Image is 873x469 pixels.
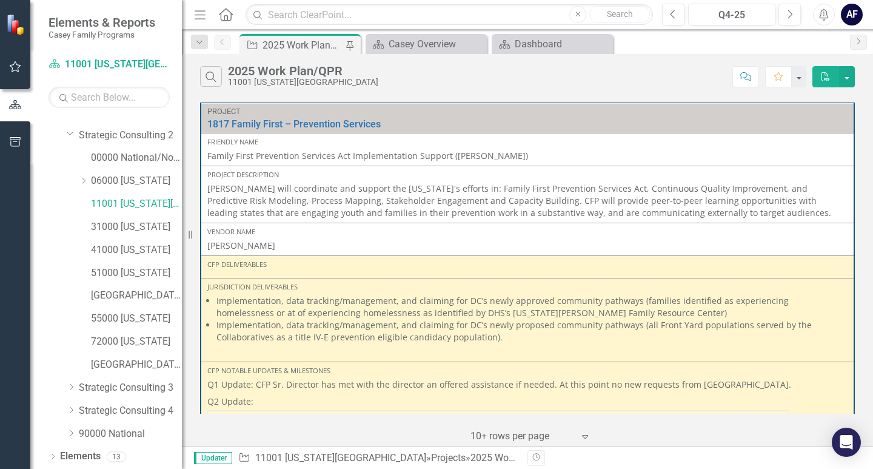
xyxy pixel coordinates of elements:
[369,36,484,52] a: Casey Overview
[228,64,378,78] div: 2025 Work Plan/QPR
[6,14,27,35] img: ClearPoint Strategy
[48,87,170,108] input: Search Below...
[841,4,863,25] button: AF
[255,452,426,464] a: 11001 [US_STATE][GEOGRAPHIC_DATA]
[495,36,610,52] a: Dashboard
[207,119,848,130] a: 1817 Family First – Prevention Services
[207,227,848,237] div: Vendor Name
[207,282,848,292] div: Jurisdiction Deliverables
[48,15,155,30] span: Elements & Reports
[201,103,854,133] td: Double-Click to Edit Right Click for Context Menu
[48,30,155,39] small: Casey Family Programs
[91,358,182,372] a: [GEOGRAPHIC_DATA]
[194,452,232,464] span: Updater
[79,427,182,441] a: 90000 National
[207,107,848,116] div: Project
[207,240,275,251] span: [PERSON_NAME]
[201,166,854,223] td: Double-Click to Edit
[207,260,848,269] div: CFP Deliverables
[107,451,126,462] div: 13
[201,133,854,166] td: Double-Click to Edit
[431,452,466,464] a: Projects
[207,183,848,219] p: [PERSON_NAME] will coordinate and support the [US_STATE]'s efforts in: Family First Prevention Se...
[692,8,771,22] div: Q4-25
[91,151,182,165] a: 00000 National/No Jurisdiction (SC2)
[515,36,610,52] div: Dashboard
[207,137,848,147] div: Friendly Name
[207,393,848,410] p: Q2 Update:
[91,335,182,349] a: 72000 [US_STATE]
[207,150,528,161] span: Family First Prevention Services Act Implementation Support ([PERSON_NAME])
[207,170,848,180] div: Project Description
[91,312,182,326] a: 55000 [US_STATE]
[201,278,854,362] td: Double-Click to Edit
[60,450,101,464] a: Elements
[207,379,848,393] p: Q1 Update: CFP Sr. Director has met with the director an offered assistance if needed. At this po...
[216,295,848,319] li: Implementation, data tracking/management, and claiming for DC’s newly approved community pathways...
[201,256,854,278] td: Double-Click to Edit
[91,289,182,303] a: [GEOGRAPHIC_DATA][US_STATE]
[201,223,854,256] td: Double-Click to Edit
[246,4,653,25] input: Search ClearPoint...
[832,428,861,457] div: Open Intercom Messenger
[91,266,182,280] a: 51000 [US_STATE]
[263,38,343,53] div: 2025 Work Plan/QPR
[470,452,561,464] div: 2025 Work Plan/QPR
[79,129,182,143] a: Strategic Consulting 2
[207,366,848,376] div: CFP Notable Updates & Milestones
[607,9,633,19] span: Search
[48,58,170,72] a: 11001 [US_STATE][GEOGRAPHIC_DATA]
[216,319,848,343] li: Implementation, data tracking/management, and claiming for DC’s newly proposed community pathways...
[79,381,182,395] a: Strategic Consulting 3
[688,4,775,25] button: Q4-25
[91,243,182,257] a: 41000 [US_STATE]
[589,6,650,23] button: Search
[79,404,182,418] a: Strategic Consulting 4
[238,451,518,465] div: » »
[91,197,182,211] a: 11001 [US_STATE][GEOGRAPHIC_DATA]
[389,36,484,52] div: Casey Overview
[91,174,182,188] a: 06000 [US_STATE]
[228,78,378,87] div: 11001 [US_STATE][GEOGRAPHIC_DATA]
[91,220,182,234] a: 31000 [US_STATE]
